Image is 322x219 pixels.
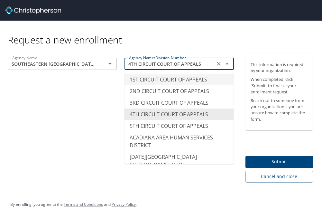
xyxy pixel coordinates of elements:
[124,85,234,97] li: 2ND CIRCUIT COURT OF APPEALS
[124,109,234,120] li: 4TH CIRCUIT COURT OF APPEALS
[251,98,308,122] p: Reach out to someone from your organization if you are unsure how to complete the form.
[245,171,313,183] button: Cancel and close
[112,202,136,207] a: Privacy Policy
[251,62,308,74] p: This information is required by your organization.
[214,59,223,68] button: Clear
[245,156,313,168] button: Submit
[64,202,103,207] a: Terms and Conditions
[251,158,308,166] span: Submit
[124,97,234,109] li: 3RD CIRCUIT COURT OF APPEALS
[124,132,234,151] li: ACADIANA AREA HUMAN SERVICES DISTRICT
[124,74,234,85] li: 1ST CIRCUIT COURT OF APPEALS
[5,6,61,14] img: cbt logo
[124,120,234,132] li: 5TH CIRCUIT COURT OF APPEALS
[106,59,115,68] button: Open
[251,173,308,181] span: Cancel and close
[10,196,137,213] div: By enrolling, you agree to the and .
[251,76,308,95] p: When completed, click “Submit” to finalize your enrollment request.
[8,21,318,46] div: Request a new enrollment
[223,59,232,68] button: Close
[124,151,234,170] li: [DATE][GEOGRAPHIC_DATA][PERSON_NAME] AUTH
